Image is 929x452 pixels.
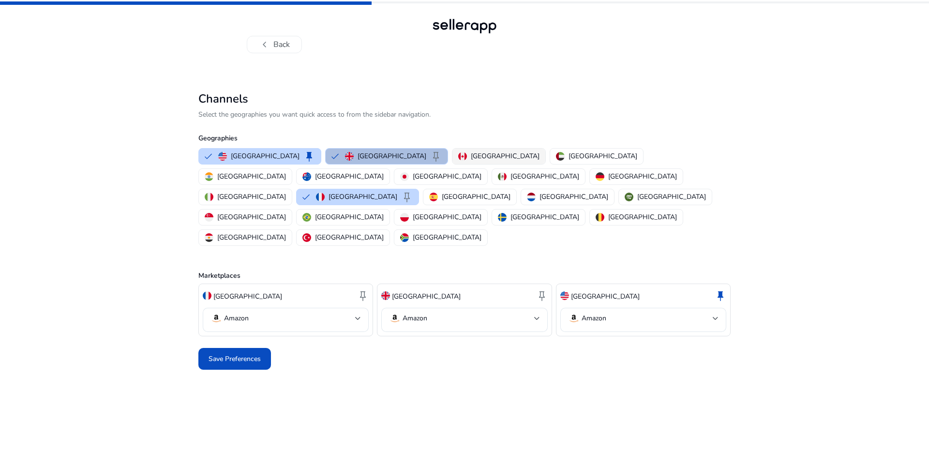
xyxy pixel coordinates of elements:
[571,291,640,301] p: [GEOGRAPHIC_DATA]
[247,36,302,53] button: chevron_leftBack
[400,213,409,222] img: pl.svg
[510,212,579,222] p: [GEOGRAPHIC_DATA]
[430,151,442,162] span: keep
[213,291,282,301] p: [GEOGRAPHIC_DATA]
[510,171,579,181] p: [GEOGRAPHIC_DATA]
[302,213,311,222] img: br.svg
[400,172,409,181] img: jp.svg
[596,213,604,222] img: be.svg
[329,192,397,202] p: [GEOGRAPHIC_DATA]
[568,313,580,324] img: amazon.svg
[560,291,569,300] img: us.svg
[302,172,311,181] img: au.svg
[231,151,300,161] p: [GEOGRAPHIC_DATA]
[302,233,311,242] img: tr.svg
[259,39,270,50] span: chevron_left
[527,193,536,201] img: nl.svg
[608,212,677,222] p: [GEOGRAPHIC_DATA]
[715,290,726,301] span: keep
[315,171,384,181] p: [GEOGRAPHIC_DATA]
[224,314,249,323] p: Amazon
[569,151,637,161] p: [GEOGRAPHIC_DATA]
[315,212,384,222] p: [GEOGRAPHIC_DATA]
[401,191,413,203] span: keep
[442,192,510,202] p: [GEOGRAPHIC_DATA]
[556,152,565,161] img: ae.svg
[217,232,286,242] p: [GEOGRAPHIC_DATA]
[458,152,467,161] img: ca.svg
[582,314,606,323] p: Amazon
[217,171,286,181] p: [GEOGRAPHIC_DATA]
[498,213,507,222] img: se.svg
[217,192,286,202] p: [GEOGRAPHIC_DATA]
[198,271,731,281] p: Marketplaces
[539,192,608,202] p: [GEOGRAPHIC_DATA]
[205,213,213,222] img: sg.svg
[536,290,548,301] span: keep
[637,192,706,202] p: [GEOGRAPHIC_DATA]
[413,171,481,181] p: [GEOGRAPHIC_DATA]
[203,291,211,300] img: fr.svg
[413,212,481,222] p: [GEOGRAPHIC_DATA]
[596,172,604,181] img: de.svg
[198,348,271,370] button: Save Preferences
[205,233,213,242] img: eg.svg
[357,290,369,301] span: keep
[392,291,461,301] p: [GEOGRAPHIC_DATA]
[345,152,354,161] img: uk.svg
[205,172,213,181] img: in.svg
[471,151,539,161] p: [GEOGRAPHIC_DATA]
[315,232,384,242] p: [GEOGRAPHIC_DATA]
[498,172,507,181] img: mx.svg
[358,151,426,161] p: [GEOGRAPHIC_DATA]
[608,171,677,181] p: [GEOGRAPHIC_DATA]
[198,133,731,143] p: Geographies
[210,313,222,324] img: amazon.svg
[218,152,227,161] img: us.svg
[400,233,409,242] img: za.svg
[303,151,315,162] span: keep
[389,313,401,324] img: amazon.svg
[403,314,427,323] p: Amazon
[198,92,731,106] h2: Channels
[381,291,390,300] img: uk.svg
[429,193,438,201] img: es.svg
[413,232,481,242] p: [GEOGRAPHIC_DATA]
[198,109,731,120] p: Select the geographies you want quick access to from the sidebar navigation.
[217,212,286,222] p: [GEOGRAPHIC_DATA]
[316,193,325,201] img: fr.svg
[209,354,261,364] span: Save Preferences
[205,193,213,201] img: it.svg
[625,193,633,201] img: sa.svg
